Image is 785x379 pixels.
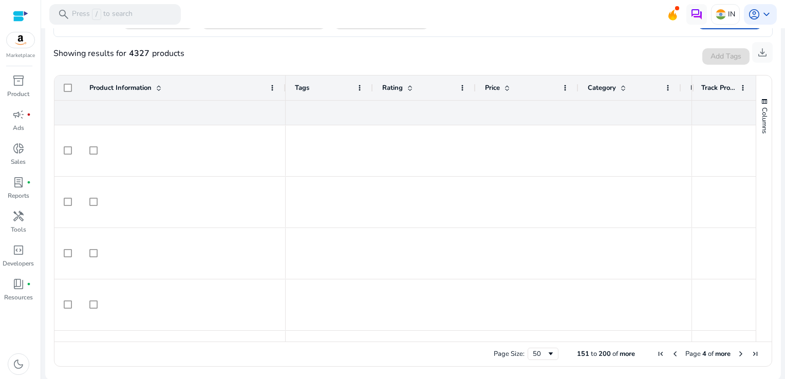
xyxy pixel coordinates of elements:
span: dark_mode [12,358,25,370]
span: campaign [12,108,25,121]
div: Page Size: [494,349,525,358]
span: fiber_manual_record [27,180,31,184]
div: Previous Page [671,350,679,358]
span: download [756,46,769,59]
span: / [92,9,101,20]
span: book_4 [12,278,25,290]
span: inventory_2 [12,74,25,87]
span: lab_profile [12,176,25,188]
span: Page [685,349,701,358]
span: donut_small [12,142,25,155]
span: account_circle [748,8,760,21]
span: to [591,349,597,358]
p: Ads [13,123,24,132]
img: in.svg [716,9,726,20]
div: 50 [533,349,547,358]
p: Sales [11,157,26,166]
p: Reports [8,191,29,200]
b: 4327 [126,47,152,60]
span: Track Product [701,83,736,92]
span: of [708,349,714,358]
p: Press to search [72,9,133,20]
span: 151 [577,349,589,358]
p: Tools [11,225,26,234]
span: fiber_manual_record [27,112,31,117]
span: more [715,349,731,358]
span: Columns [760,107,769,134]
span: 4 [702,349,706,358]
span: more [620,349,635,358]
span: of [612,349,618,358]
span: Est. Orders/day [690,83,738,92]
p: Developers [3,259,34,268]
span: keyboard_arrow_down [760,8,773,21]
span: Price [485,83,500,92]
button: download [752,42,773,63]
img: amazon.svg [7,32,34,48]
span: Tags [295,83,309,92]
span: Rating [382,83,403,92]
div: Last Page [751,350,759,358]
p: IN [728,5,735,23]
span: code_blocks [12,244,25,256]
p: Marketplace [6,52,35,60]
span: search [58,8,70,21]
span: handyman [12,210,25,222]
span: fiber_manual_record [27,282,31,286]
span: Product Information [89,83,152,92]
div: Showing results for products [53,47,184,60]
span: Category [588,83,616,92]
p: Resources [4,293,33,302]
span: 200 [599,349,611,358]
div: Page Size [528,348,558,360]
div: First Page [657,350,665,358]
p: Product [7,89,29,99]
div: Next Page [737,350,745,358]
